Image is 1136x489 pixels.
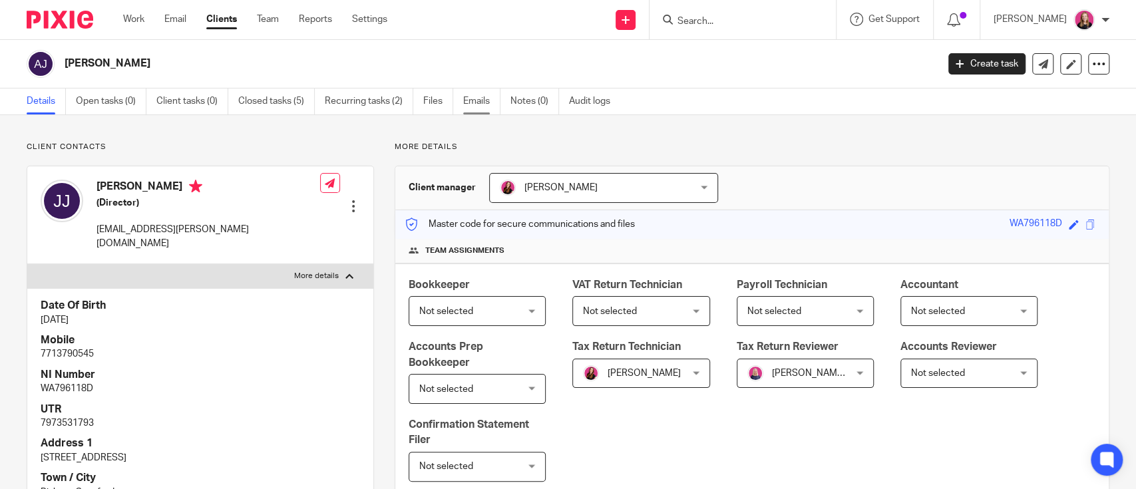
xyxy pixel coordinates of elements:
[76,88,146,114] a: Open tasks (0)
[156,88,228,114] a: Client tasks (0)
[737,341,839,352] span: Tax Return Reviewer
[41,416,360,430] p: 7973531793
[772,369,872,378] span: [PERSON_NAME] FCCA
[164,13,186,26] a: Email
[27,142,374,152] p: Client contacts
[1073,9,1095,31] img: Team%20headshots.png
[583,307,637,316] span: Not selected
[299,13,332,26] a: Reports
[238,88,315,114] a: Closed tasks (5)
[257,13,279,26] a: Team
[41,471,360,485] h4: Town / City
[419,307,473,316] span: Not selected
[868,15,920,24] span: Get Support
[96,223,320,250] p: [EMAIL_ADDRESS][PERSON_NAME][DOMAIN_NAME]
[409,279,470,290] span: Bookkeeper
[911,369,965,378] span: Not selected
[27,88,66,114] a: Details
[500,180,516,196] img: 21.png
[405,218,635,231] p: Master code for secure communications and files
[608,369,681,378] span: [PERSON_NAME]
[96,180,320,196] h4: [PERSON_NAME]
[1010,217,1062,232] div: WA796118D
[463,88,500,114] a: Emails
[747,307,801,316] span: Not selected
[994,13,1067,26] p: [PERSON_NAME]
[189,180,202,193] i: Primary
[900,279,958,290] span: Accountant
[911,307,965,316] span: Not selected
[409,341,483,367] span: Accounts Prep Bookkeeper
[27,11,93,29] img: Pixie
[425,245,504,256] span: Team assignments
[123,13,144,26] a: Work
[409,419,529,445] span: Confirmation Statement Filer
[41,347,360,361] p: 7713790545
[27,50,55,78] img: svg%3E
[41,180,83,222] img: svg%3E
[41,451,360,464] p: [STREET_ADDRESS]
[572,341,681,352] span: Tax Return Technician
[419,462,473,471] span: Not selected
[96,196,320,210] h5: (Director)
[948,53,1026,75] a: Create task
[41,436,360,450] h4: Address 1
[423,88,453,114] a: Files
[583,365,599,381] img: 21.png
[409,181,476,194] h3: Client manager
[325,88,413,114] a: Recurring tasks (2)
[900,341,997,352] span: Accounts Reviewer
[676,16,796,28] input: Search
[41,299,360,313] h4: Date Of Birth
[41,382,360,395] p: WA796118D
[737,279,827,290] span: Payroll Technician
[206,13,237,26] a: Clients
[294,271,339,281] p: More details
[572,279,682,290] span: VAT Return Technician
[65,57,755,71] h2: [PERSON_NAME]
[747,365,763,381] img: Cheryl%20Sharp%20FCCA.png
[41,313,360,327] p: [DATE]
[41,333,360,347] h4: Mobile
[352,13,387,26] a: Settings
[41,368,360,382] h4: NI Number
[510,88,559,114] a: Notes (0)
[419,385,473,394] span: Not selected
[41,403,360,416] h4: UTR
[569,88,620,114] a: Audit logs
[524,183,598,192] span: [PERSON_NAME]
[395,142,1109,152] p: More details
